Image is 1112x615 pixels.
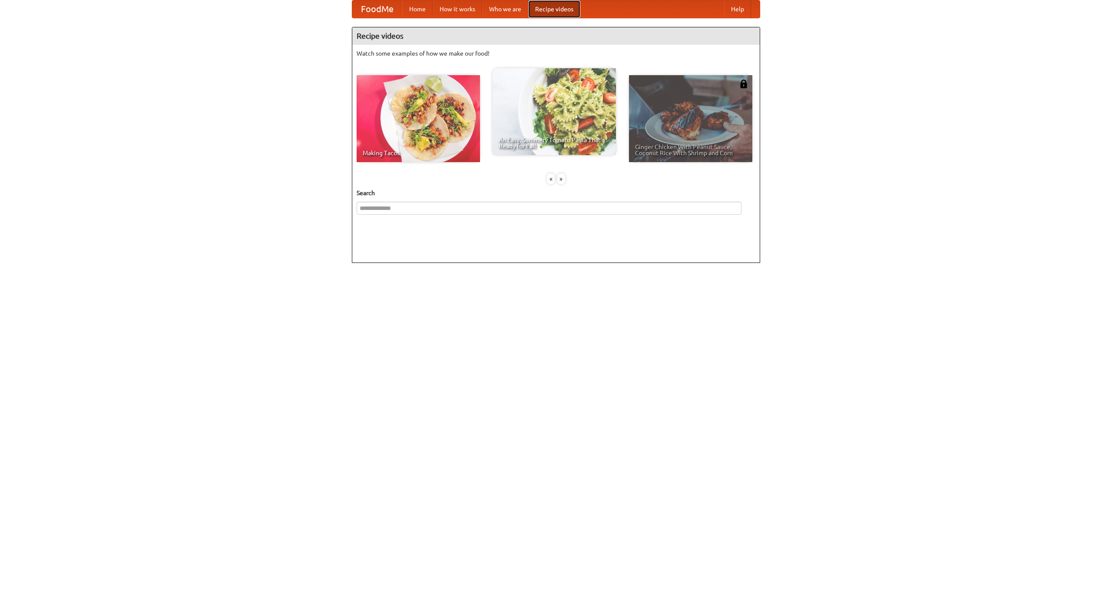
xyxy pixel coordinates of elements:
a: Who we are [482,0,528,18]
a: FoodMe [352,0,402,18]
h5: Search [357,189,755,197]
p: Watch some examples of how we make our food! [357,49,755,58]
a: An Easy, Summery Tomato Pasta That's Ready for Fall [493,68,616,155]
img: 483408.png [739,80,748,88]
h4: Recipe videos [352,27,760,45]
a: How it works [433,0,482,18]
a: Help [724,0,751,18]
a: Home [402,0,433,18]
a: Making Tacos [357,75,480,162]
span: Making Tacos [363,150,474,156]
a: Recipe videos [528,0,580,18]
span: An Easy, Summery Tomato Pasta That's Ready for Fall [499,137,610,149]
div: « [547,173,555,184]
div: » [557,173,565,184]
